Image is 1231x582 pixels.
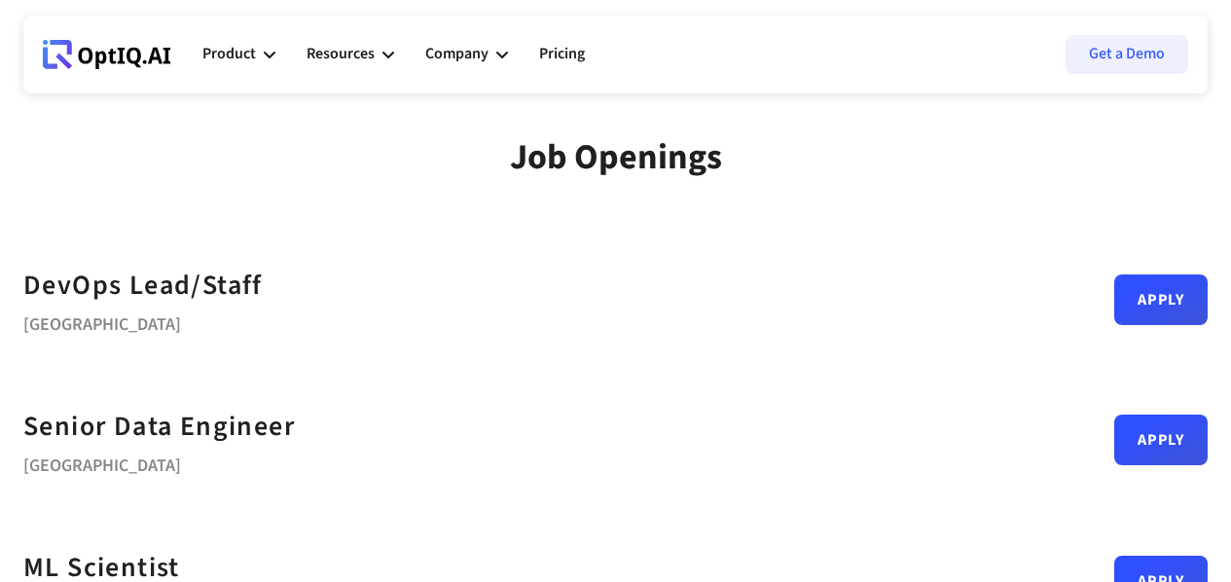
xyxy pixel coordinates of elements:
[43,25,171,84] a: Webflow Homepage
[1114,415,1208,465] a: Apply
[425,41,489,67] div: Company
[425,25,508,84] div: Company
[23,308,263,335] div: [GEOGRAPHIC_DATA]
[1066,35,1188,74] a: Get a Demo
[202,41,256,67] div: Product
[1114,274,1208,325] a: Apply
[23,405,295,449] a: Senior Data Engineer
[539,25,585,84] a: Pricing
[307,41,375,67] div: Resources
[43,68,44,69] div: Webflow Homepage
[202,25,275,84] div: Product
[23,449,295,476] div: [GEOGRAPHIC_DATA]
[307,25,394,84] div: Resources
[510,136,722,178] div: Job Openings
[23,264,263,308] a: DevOps Lead/Staff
